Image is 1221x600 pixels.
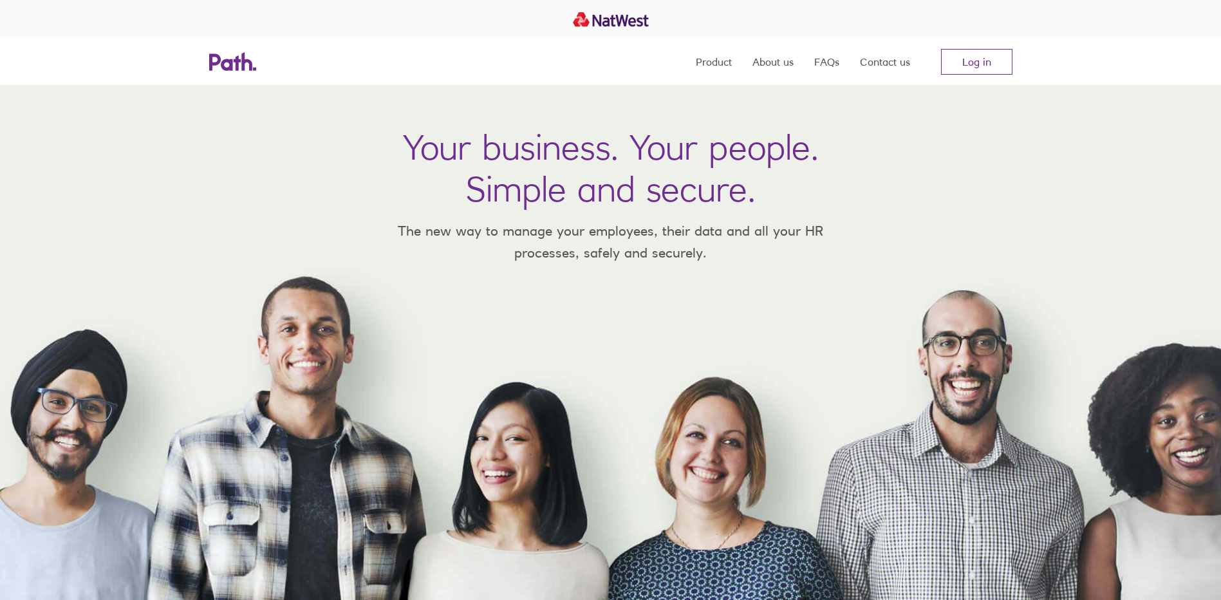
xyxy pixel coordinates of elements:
a: Product [696,39,732,85]
a: Log in [941,49,1012,75]
a: FAQs [814,39,839,85]
h1: Your business. Your people. Simple and secure. [403,126,819,210]
a: About us [752,39,794,85]
p: The new way to manage your employees, their data and all your HR processes, safely and securely. [379,220,843,263]
a: Contact us [860,39,910,85]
